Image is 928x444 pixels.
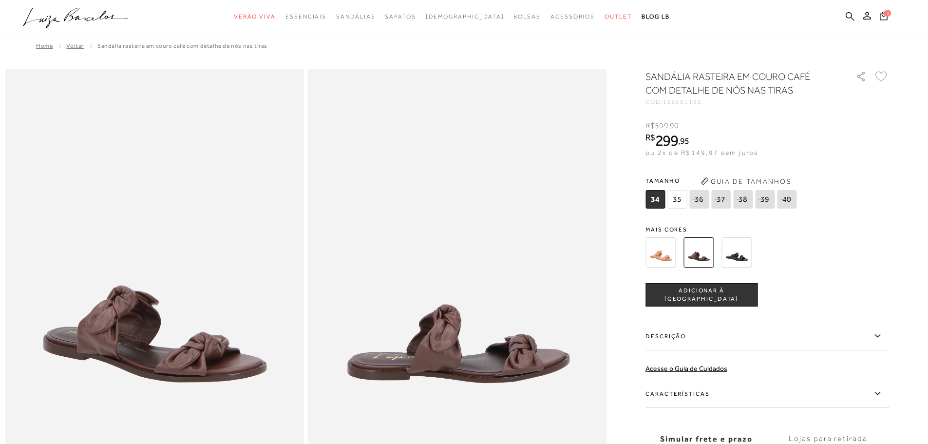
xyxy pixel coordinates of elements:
span: [DEMOGRAPHIC_DATA] [426,13,504,20]
span: 34 [645,190,665,209]
a: categoryNavScreenReaderText [385,8,416,26]
i: R$ [645,133,655,142]
span: 1 [884,10,891,17]
span: ou 2x de R$149,97 sem juros [645,149,758,156]
a: categoryNavScreenReaderText [234,8,276,26]
span: ADICIONAR À [GEOGRAPHIC_DATA] [646,287,757,304]
img: SANDÁLIA RASTEIRA EM COURO CAFÉ COM DETALHE DE NÓS NAS TIRAS [683,237,714,268]
span: Sandálias [336,13,375,20]
span: Acessórios [550,13,595,20]
button: Guia de Tamanhos [697,174,795,189]
label: Características [645,380,889,408]
a: Acesse o Guia de Cuidados [645,365,727,372]
a: categoryNavScreenReaderText [550,8,595,26]
div: CÓD: [645,99,840,105]
i: , [678,136,689,145]
span: 599 [655,121,668,130]
i: R$ [645,121,655,130]
span: Mais cores [645,227,889,232]
span: 37 [711,190,731,209]
span: BLOG LB [642,13,670,20]
span: 299 [655,132,678,149]
span: 95 [680,135,689,146]
span: 36 [689,190,709,209]
img: SANDÁLIA RASTEIRA EM COURO BEGE BLUSH COM DETALHE DE NÓS NAS TIRAS [645,237,676,268]
span: 39 [755,190,775,209]
span: 125301132 [663,98,702,105]
i: , [668,121,679,130]
span: Verão Viva [234,13,276,20]
span: Essenciais [285,13,326,20]
button: 1 [877,11,890,24]
a: categoryNavScreenReaderText [336,8,375,26]
span: 35 [667,190,687,209]
a: Home [36,42,53,49]
span: SANDÁLIA RASTEIRA EM COURO CAFÉ COM DETALHE DE NÓS NAS TIRAS [97,42,267,49]
img: SANDÁLIA RASTEIRA EM COURO PRETO COM DETALHE DE NÓS NAS TIRAS [721,237,752,268]
button: ADICIONAR À [GEOGRAPHIC_DATA] [645,283,758,307]
span: 40 [777,190,796,209]
a: categoryNavScreenReaderText [513,8,541,26]
span: 90 [670,121,679,130]
a: noSubCategoriesText [426,8,504,26]
span: Sapatos [385,13,416,20]
label: Descrição [645,322,889,350]
a: BLOG LB [642,8,670,26]
a: categoryNavScreenReaderText [605,8,632,26]
span: Bolsas [513,13,541,20]
a: Voltar [66,42,84,49]
h1: SANDÁLIA RASTEIRA EM COURO CAFÉ COM DETALHE DE NÓS NAS TIRAS [645,70,828,97]
span: Outlet [605,13,632,20]
a: categoryNavScreenReaderText [285,8,326,26]
span: 38 [733,190,753,209]
span: Tamanho [645,174,799,188]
